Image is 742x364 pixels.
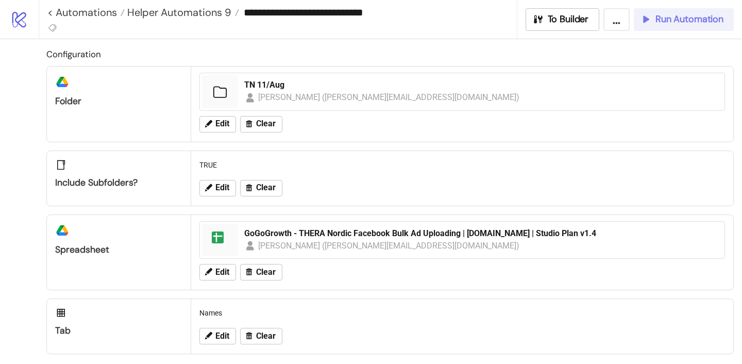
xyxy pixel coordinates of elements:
span: Clear [256,183,276,192]
button: Run Automation [634,8,734,31]
span: To Builder [548,13,589,25]
span: Edit [215,183,229,192]
span: Run Automation [655,13,723,25]
button: Edit [199,264,236,280]
div: Spreadsheet [55,244,182,256]
button: Edit [199,328,236,344]
button: Clear [240,264,282,280]
div: [PERSON_NAME] ([PERSON_NAME][EMAIL_ADDRESS][DOMAIN_NAME]) [258,91,520,104]
button: Clear [240,328,282,344]
h2: Configuration [46,47,734,61]
div: Include subfolders? [55,177,182,189]
div: [PERSON_NAME] ([PERSON_NAME][EMAIL_ADDRESS][DOMAIN_NAME]) [258,239,520,252]
span: Helper Automations 9 [125,6,231,19]
span: Edit [215,268,229,277]
div: GoGoGrowth - THERA Nordic Facebook Bulk Ad Uploading | [DOMAIN_NAME] | Studio Plan v1.4 [244,228,718,239]
button: Edit [199,116,236,133]
button: Clear [240,116,282,133]
span: Clear [256,332,276,341]
button: To Builder [526,8,600,31]
button: ... [603,8,630,31]
div: TRUE [195,155,729,175]
span: Edit [215,332,229,341]
button: Clear [240,180,282,196]
span: Clear [256,119,276,128]
button: Edit [199,180,236,196]
div: Names [195,303,729,323]
span: Edit [215,119,229,128]
span: Clear [256,268,276,277]
a: Helper Automations 9 [125,7,239,18]
div: Folder [55,95,182,107]
a: < Automations [47,7,125,18]
div: Tab [55,325,182,337]
div: TN 11/Aug [244,79,718,91]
